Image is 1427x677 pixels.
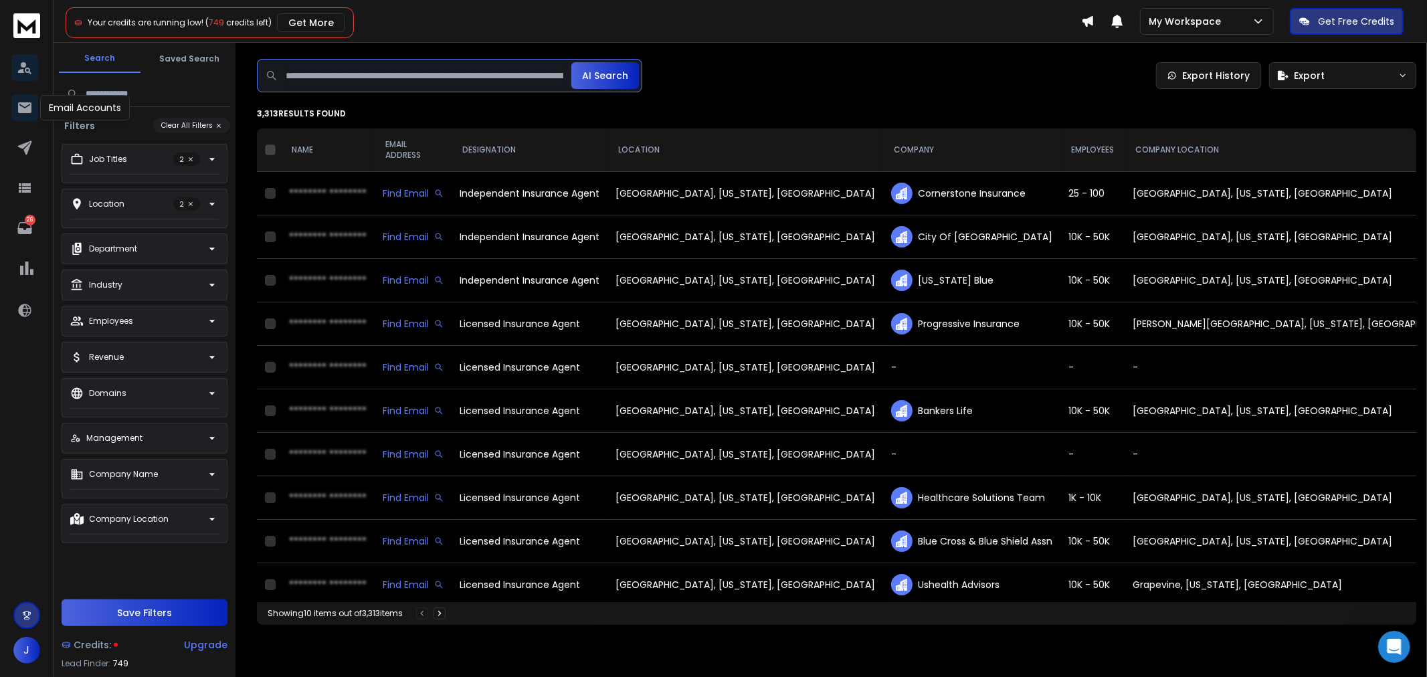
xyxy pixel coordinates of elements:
[89,154,127,165] p: Job Titles
[11,76,257,106] div: Raj says…
[59,119,100,132] h3: Filters
[229,433,251,454] button: Send a message…
[891,530,1052,552] div: Blue Cross & Blue Shield Assn
[64,438,74,449] button: Upload attachment
[607,563,883,607] td: [GEOGRAPHIC_DATA], [US_STATE], [GEOGRAPHIC_DATA]
[452,563,607,607] td: Licensed Insurance Agent
[11,215,38,241] a: 26
[89,352,124,363] p: Revenue
[209,5,235,31] button: Home
[235,5,259,29] div: Close
[452,476,607,520] td: Licensed Insurance Agent
[607,520,883,563] td: [GEOGRAPHIC_DATA], [US_STATE], [GEOGRAPHIC_DATA]
[607,215,883,259] td: [GEOGRAPHIC_DATA], [US_STATE], [GEOGRAPHIC_DATA]
[89,244,137,254] p: Department
[42,400,98,411] b: Reconnect
[11,106,219,460] div: Hi [PERSON_NAME],The error you’re seeing (“Temporary authentication failure”) usually happens whe...
[9,5,34,31] button: go back
[891,270,1052,291] div: [US_STATE] Blue
[21,386,209,452] div: The quickest fix is to click and re-authenticate the account. Once done, your mailbox will be bac...
[891,400,1052,421] div: Bankers Life
[89,514,169,524] p: Company Location
[1060,476,1125,520] td: 1K - 10K
[383,361,444,374] div: Find Email
[1149,15,1226,28] p: My Workspace
[268,608,403,619] div: Showing 10 items out of 3,313 items
[883,433,1060,476] td: -
[375,128,452,172] th: EMAIL ADDRESS
[25,215,35,225] p: 26
[13,637,40,664] button: J
[607,172,883,215] td: [GEOGRAPHIC_DATA], [US_STATE], [GEOGRAPHIC_DATA]
[1060,172,1125,215] td: 25 - 100
[571,62,639,89] button: AI Search
[891,487,1052,508] div: Healthcare Solutions Team
[1156,62,1261,89] a: Export History
[452,172,607,215] td: Independent Insurance Agent
[11,410,256,433] textarea: Message…
[1060,259,1125,302] td: 10K - 50K
[89,199,124,209] p: Location
[383,535,444,548] div: Find Email
[452,433,607,476] td: Licensed Insurance Agent
[452,346,607,389] td: Licensed Insurance Agent
[1060,346,1125,389] td: -
[891,574,1052,595] div: Ushealth Advisors
[607,389,883,433] td: [GEOGRAPHIC_DATA], [US_STATE], [GEOGRAPHIC_DATA]
[452,520,607,563] td: Licensed Insurance Agent
[21,438,31,449] button: Emoji picker
[62,632,227,658] a: Credits:Upgrade
[38,7,60,29] img: Profile image for Box
[149,45,230,72] button: Saved Search
[452,302,607,346] td: Licensed Insurance Agent
[205,17,272,28] span: ( credits left)
[383,230,444,244] div: Find Email
[65,13,84,23] h1: Box
[42,438,53,449] button: Gif picker
[31,355,209,379] li: The account session expired and needs a fresh re-authentication.
[883,128,1060,172] th: COMPANY
[21,141,200,165] b: “Temporary authentication failure”
[89,280,122,290] p: Industry
[89,316,133,326] p: Employees
[383,448,444,461] div: Find Email
[11,106,257,489] div: Raj says…
[891,183,1052,204] div: Cornerstone Insurance
[452,389,607,433] td: Licensed Insurance Agent
[40,95,130,120] div: Email Accounts
[281,128,375,172] th: NAME
[173,153,200,166] p: 2
[59,45,140,73] button: Search
[607,259,883,302] td: [GEOGRAPHIC_DATA], [US_STATE], [GEOGRAPHIC_DATA]
[383,317,444,330] div: Find Email
[1060,520,1125,563] td: 10K - 50K
[452,215,607,259] td: Independent Insurance Agent
[173,197,200,211] p: 2
[1290,8,1404,35] button: Get Free Credits
[607,128,883,172] th: LOCATION
[89,388,126,399] p: Domains
[607,433,883,476] td: [GEOGRAPHIC_DATA], [US_STATE], [GEOGRAPHIC_DATA]
[62,658,110,669] p: Lead Finder:
[1294,69,1325,82] span: Export
[383,491,444,504] div: Find Email
[277,13,345,32] button: Get More
[13,13,40,38] img: logo
[209,17,224,28] span: 749
[891,313,1052,334] div: Progressive Insurance
[89,469,158,480] p: Company Name
[74,638,111,652] span: Credits:
[1378,631,1410,663] iframe: Intercom live chat
[23,78,36,91] img: Profile image for Raj
[1060,389,1125,433] td: 10K - 50K
[88,17,203,28] span: Your credits are running low!
[40,78,246,90] div: <b>[PERSON_NAME]</b> joined the conversation
[31,298,209,322] li: Login details may have been updated or reset recently.
[86,433,142,444] p: Management
[1060,215,1125,259] td: 10K - 50K
[383,187,444,200] div: Find Email
[21,258,209,298] div: A few common reasons why this happens:
[153,118,230,133] button: Clear All Filters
